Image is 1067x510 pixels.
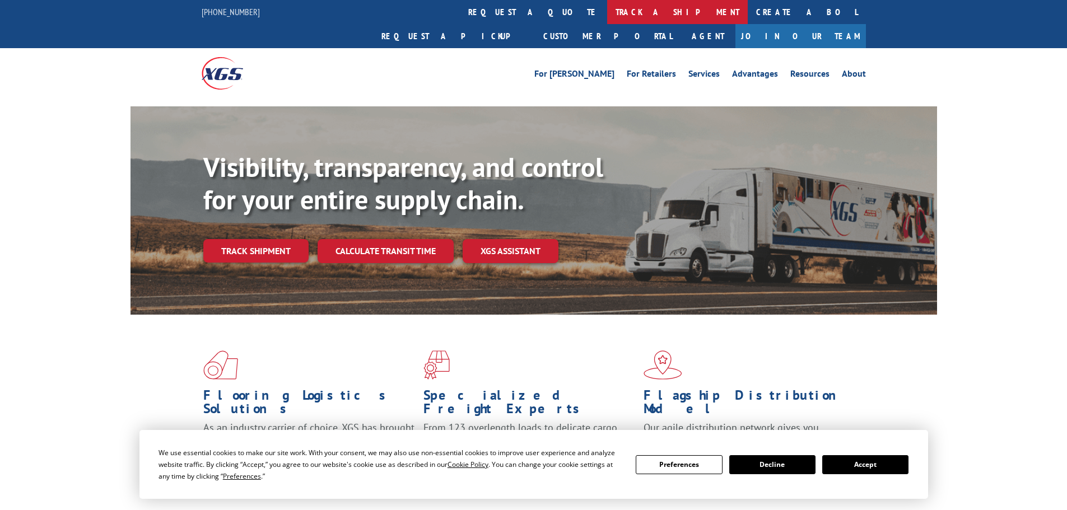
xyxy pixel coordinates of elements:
span: Our agile distribution network gives you nationwide inventory management on demand. [644,421,850,447]
h1: Flooring Logistics Solutions [203,389,415,421]
a: Join Our Team [735,24,866,48]
p: From 123 overlength loads to delicate cargo, our experienced staff knows the best way to move you... [423,421,635,471]
img: xgs-icon-focused-on-flooring-red [423,350,450,380]
button: Preferences [636,455,722,474]
a: [PHONE_NUMBER] [202,6,260,17]
a: Resources [790,69,830,82]
span: Preferences [223,471,261,481]
h1: Specialized Freight Experts [423,389,635,421]
a: Customer Portal [535,24,681,48]
a: XGS ASSISTANT [463,239,558,263]
a: Services [688,69,720,82]
a: For Retailers [627,69,676,82]
h1: Flagship Distribution Model [644,389,855,421]
b: Visibility, transparency, and control for your entire supply chain. [203,149,603,217]
img: xgs-icon-total-supply-chain-intelligence-red [203,350,238,380]
img: xgs-icon-flagship-distribution-model-red [644,350,682,380]
button: Accept [822,455,908,474]
button: Decline [729,455,816,474]
a: Track shipment [203,239,309,263]
span: Cookie Policy [448,460,488,469]
span: As an industry carrier of choice, XGS has brought innovation and dedication to flooring logistics... [203,421,414,461]
a: Advantages [732,69,778,82]
a: Agent [681,24,735,48]
div: We use essential cookies to make our site work. With your consent, we may also use non-essential ... [159,447,622,482]
a: About [842,69,866,82]
div: Cookie Consent Prompt [139,430,928,499]
a: Calculate transit time [318,239,454,263]
a: Request a pickup [373,24,535,48]
a: For [PERSON_NAME] [534,69,614,82]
